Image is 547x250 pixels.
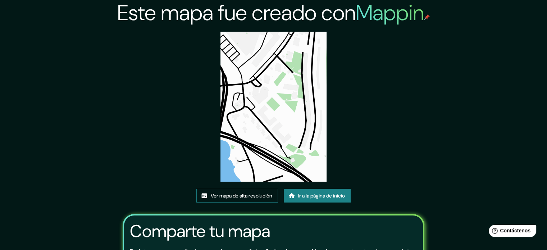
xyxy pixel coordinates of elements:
font: Ver mapa de alta resolución [211,192,272,199]
a: Ver mapa de alta resolución [196,189,278,203]
a: Ir a la página de inicio [284,189,351,203]
img: created-map [220,32,327,182]
font: Ir a la página de inicio [298,192,345,199]
img: pin de mapeo [424,14,430,20]
font: Comparte tu mapa [130,220,270,242]
iframe: Lanzador de widgets de ayuda [483,222,539,242]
